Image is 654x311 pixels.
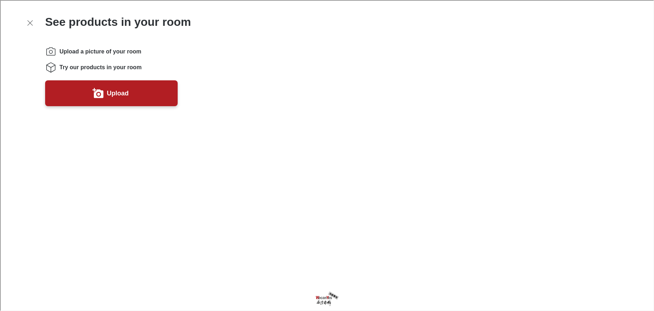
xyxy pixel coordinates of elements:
[298,291,355,306] a: Visit WecanYes homepage
[59,47,140,55] span: Upload a picture of your room
[44,80,177,105] button: Upload a picture of your room
[44,45,177,72] ol: Instructions
[106,87,128,98] label: Upload
[23,16,36,29] button: Exit visualizer
[59,63,141,71] span: Try our products in your room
